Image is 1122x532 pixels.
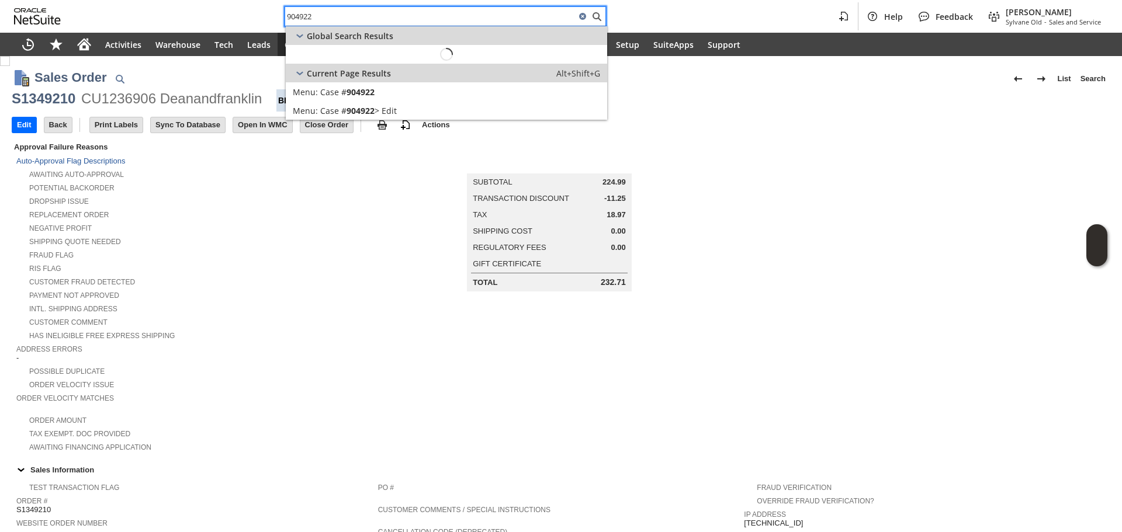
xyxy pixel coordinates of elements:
[29,238,121,246] a: Shipping Quote Needed
[29,184,115,192] a: Potential Backorder
[417,120,455,129] a: Actions
[744,519,803,528] span: [TECHNICAL_ID]
[12,89,75,108] div: S1349210
[12,462,1110,477] td: Sales Information
[214,39,233,50] span: Tech
[473,194,569,203] a: Transaction Discount
[77,37,91,51] svg: Home
[437,44,456,64] svg: Loading
[278,33,348,56] a: Opportunities
[29,484,119,492] a: Test Transaction Flag
[29,430,130,438] a: Tax Exempt. Doc Provided
[29,305,117,313] a: Intl. Shipping Address
[300,117,353,133] input: Close Order
[607,210,626,220] span: 18.97
[285,39,341,50] span: Opportunities
[347,105,375,116] span: 904922
[29,251,74,259] a: Fraud Flag
[646,33,701,56] a: SuiteApps
[14,33,42,56] a: Recent Records
[884,11,903,22] span: Help
[233,117,292,133] input: Open In WMC
[16,394,114,402] a: Order Velocity Matches
[29,443,151,451] a: Awaiting Financing Application
[29,171,124,179] a: Awaiting Auto-Approval
[29,416,86,425] a: Order Amount
[473,278,497,287] a: Total
[473,210,487,219] a: Tax
[29,291,119,300] a: Payment not approved
[286,82,607,101] a: Case #904922
[1006,6,1101,18] span: [PERSON_NAME]
[701,33,747,56] a: Support
[16,505,51,514] span: S1349210
[29,381,114,389] a: Order Velocity Issue
[473,178,512,186] a: Subtotal
[44,117,72,133] input: Back
[29,211,109,219] a: Replacement Order
[1049,18,1101,26] span: Sales and Service
[293,86,318,98] span: Menu:
[375,105,397,116] span: > Edit
[29,224,92,232] a: Negative Profit
[12,140,373,154] div: Approval Failure Reasons
[1034,72,1048,86] img: Next
[81,89,262,108] div: CU1236906 Deanandfranklin
[1053,69,1076,88] a: List
[29,278,135,286] a: Customer Fraud Detected
[744,510,786,519] a: IP Address
[12,117,36,133] input: Edit
[708,39,740,50] span: Support
[1044,18,1047,26] span: -
[29,367,105,375] a: Possible Duplicate
[42,33,70,56] div: Shortcuts
[757,484,832,492] a: Fraud Verification
[16,353,19,363] span: -
[1086,246,1107,267] span: Oracle Guided Learning Widget. To move around, please hold and drag
[556,68,600,79] span: Alt+Shift+G
[347,86,375,98] span: 904922
[616,39,639,50] span: Setup
[320,86,347,98] span: Case #
[611,243,625,252] span: 0.00
[757,497,874,505] a: Override Fraud Verification?
[286,101,607,120] a: Edit
[653,39,694,50] span: SuiteApps
[611,227,625,236] span: 0.00
[247,39,271,50] span: Leads
[1011,72,1025,86] img: Previous
[604,194,626,203] span: -11.25
[473,227,532,235] a: Shipping Cost
[207,33,240,56] a: Tech
[29,197,89,206] a: Dropship Issue
[609,33,646,56] a: Setup
[155,39,200,50] span: Warehouse
[29,332,175,340] a: Has Ineligible Free Express Shipping
[378,484,394,492] a: PO #
[601,277,626,287] span: 232.71
[34,68,107,87] h1: Sales Order
[113,72,127,86] img: Quick Find
[467,155,632,173] caption: Summary
[16,519,108,527] a: Website Order Number
[375,118,389,132] img: print.svg
[307,30,393,41] span: Global Search Results
[473,259,541,268] a: Gift Certificate
[399,118,413,132] img: add-record.svg
[90,117,143,133] input: Print Labels
[16,497,47,505] a: Order #
[285,9,576,23] input: Search
[936,11,973,22] span: Feedback
[1006,18,1042,26] span: Sylvane Old
[1076,69,1110,88] a: Search
[29,318,108,326] a: Customer Comment
[378,506,550,514] a: Customer Comments / Special Instructions
[276,89,310,112] div: Billed
[98,33,148,56] a: Activities
[151,117,225,133] input: Sync To Database
[307,68,391,79] span: Current Page Results
[240,33,278,56] a: Leads
[602,178,626,187] span: 224.99
[1086,224,1107,266] iframe: Click here to launch Oracle Guided Learning Help Panel
[49,37,63,51] svg: Shortcuts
